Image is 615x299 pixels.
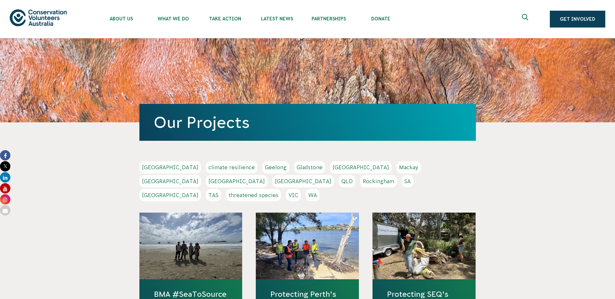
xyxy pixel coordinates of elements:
a: WA [306,189,320,201]
a: [GEOGRAPHIC_DATA] [139,175,201,187]
a: Our Projects [154,114,250,131]
a: Get Involved [550,11,605,28]
span: Donate [355,16,407,21]
a: TAS [206,189,221,201]
a: [GEOGRAPHIC_DATA] [139,161,201,173]
a: [GEOGRAPHIC_DATA] [206,175,267,187]
span: Partnerships [303,16,355,21]
img: logo.svg [10,9,67,26]
button: Expand search box Close search box [518,11,534,27]
a: SA [402,175,413,187]
a: Mackay [396,161,421,173]
a: Rockingham [360,175,397,187]
a: VIC [286,189,301,201]
a: Geelong [262,161,289,173]
a: QLD [339,175,355,187]
span: Take Action [199,16,251,21]
a: threatened species [226,189,281,201]
a: [GEOGRAPHIC_DATA] [272,175,334,187]
a: [GEOGRAPHIC_DATA] [330,161,392,173]
span: Expand search box [522,14,530,24]
a: climate resilience [206,161,257,173]
span: Latest News [251,16,303,21]
a: [GEOGRAPHIC_DATA] [139,189,201,201]
a: Gladstone [294,161,325,173]
span: What We Do [147,16,199,21]
span: About Us [95,16,147,21]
